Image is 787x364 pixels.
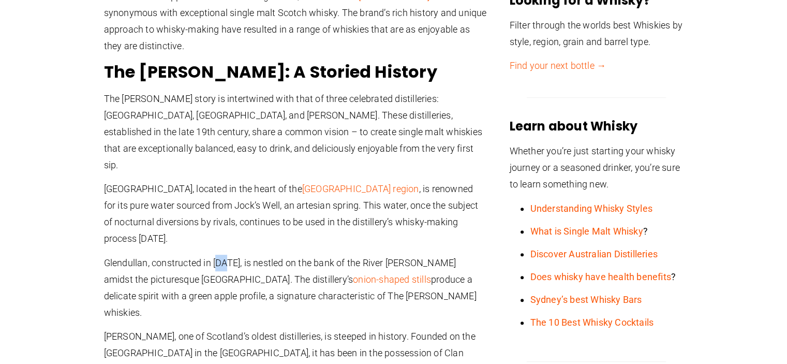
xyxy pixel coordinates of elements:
p: [GEOGRAPHIC_DATA], located in the heart of the , is renowned for its pure water sourced from Jock... [104,181,487,247]
p: Whether you’re just starting your whisky journey or a seasoned drinker, you’re sure to learn some... [509,143,683,193]
a: Sydney’s best Whisky Bars [530,294,642,305]
span: ? [530,226,647,237]
a: [GEOGRAPHIC_DATA] region [302,183,419,194]
p: Filter through the worlds best Whiskies by style, region, grain and barrel type. [509,17,683,50]
a: Does whisky have health benefits [530,271,671,282]
a: What is Single Malt Whisky [530,226,643,237]
a: onion-shaped stills [353,274,431,285]
p: The [PERSON_NAME] story is intertwined with that of three celebrated distilleries: [GEOGRAPHIC_DA... [104,91,487,173]
p: Glendullan, constructed in [DATE], is nestled on the bank of the River [PERSON_NAME] amidst the p... [104,255,487,321]
a: Find your next bottle → [509,60,606,71]
h3: Learn about Whisky [509,118,683,135]
a: Understanding Whisky Styles [530,203,652,214]
span: ? [530,271,676,282]
h2: The [PERSON_NAME]: A Storied History [104,62,487,82]
a: The 10 Best Whisky Cocktails [530,317,654,328]
a: Discover Australian Distilleries [530,249,657,259]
